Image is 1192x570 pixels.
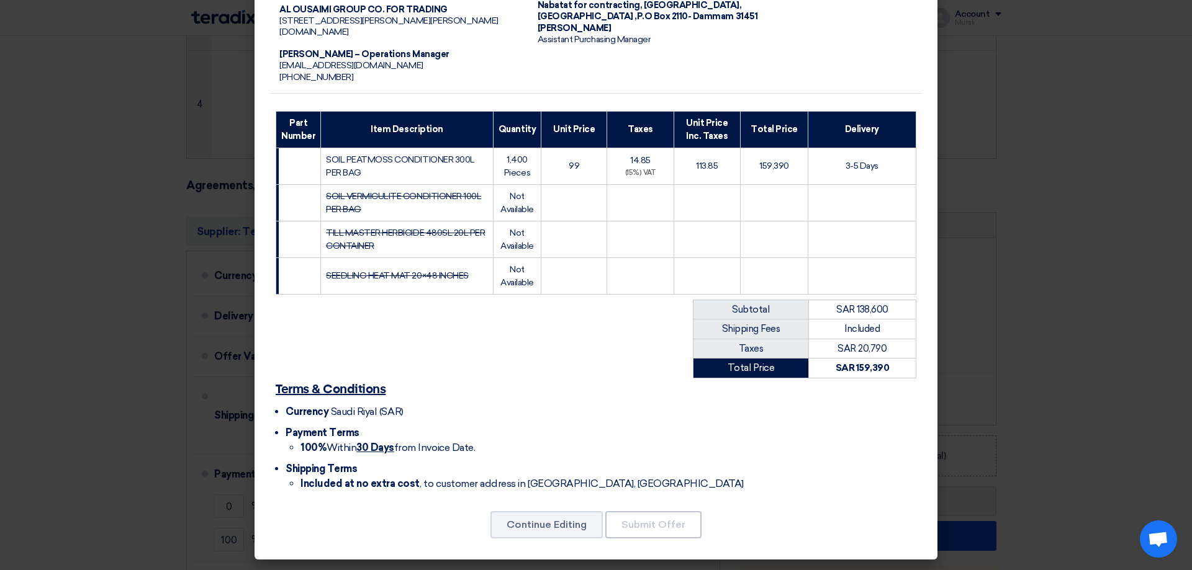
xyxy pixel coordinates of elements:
[693,300,809,319] td: Subtotal
[490,511,603,538] button: Continue Editing
[300,442,475,453] span: Within from Invoice Date.
[279,16,499,26] span: [STREET_ADDRESS][PERSON_NAME][PERSON_NAME]
[741,111,808,148] th: Total Price
[326,228,485,251] strike: TILL MASTER HERBICIDE 480SL 20L PER CONTAINER
[279,27,349,37] span: [DOMAIN_NAME]
[326,154,475,178] span: SOIL PEATMOSS CONDITIONER 300L PER BAG
[356,442,394,453] u: 30 Days
[838,343,887,354] span: SAR 20,790
[493,111,541,148] th: Quantity
[286,463,357,474] span: Shipping Terms
[279,49,518,60] div: [PERSON_NAME] – Operations Manager
[504,154,530,178] span: 1,400 Pieces
[326,270,469,281] strike: SEEDLING HEAT MAT 20×48 INCHES
[300,478,420,489] strong: Included at no extra cost
[279,72,353,82] span: [PHONE_NUMBER]
[500,228,534,251] span: Not Available
[300,442,327,453] strong: 100%
[300,476,916,491] li: , to customer address in [GEOGRAPHIC_DATA], [GEOGRAPHIC_DATA]
[612,168,668,179] div: (15%) VAT
[331,406,404,417] span: Saudi Riyal (SAR)
[500,264,534,288] span: Not Available
[538,23,612,33] span: [PERSON_NAME]
[696,161,718,171] span: 113.85
[569,161,579,171] span: 99
[279,4,518,16] div: AL OUSAIMI GROUP CO. FOR TRADING
[276,383,386,396] u: Terms & Conditions
[286,406,328,417] span: Currency
[605,511,702,538] button: Submit Offer
[808,111,916,148] th: Delivery
[541,111,607,148] th: Unit Price
[1140,520,1177,558] div: Open chat
[630,155,651,166] span: 14.85
[500,191,534,215] span: Not Available
[844,323,880,334] span: Included
[607,111,674,148] th: Taxes
[693,358,809,378] td: Total Price
[674,111,740,148] th: Unit Price Inc. Taxes
[321,111,494,148] th: Item Description
[286,427,359,439] span: Payment Terms
[693,319,809,339] td: Shipping Fees
[276,111,321,148] th: Part Number
[538,34,651,45] span: Assistant Purchasing Manager
[759,161,789,171] span: 159,390
[846,161,878,171] span: 3-5 Days
[326,191,481,215] strike: SOIL VERMICULITE CONDITIONER 100L PER BAG
[808,300,916,319] td: SAR 138,600
[693,339,809,358] td: Taxes
[279,60,423,71] span: [EMAIL_ADDRESS][DOMAIN_NAME]
[836,362,890,373] strong: SAR 159,390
